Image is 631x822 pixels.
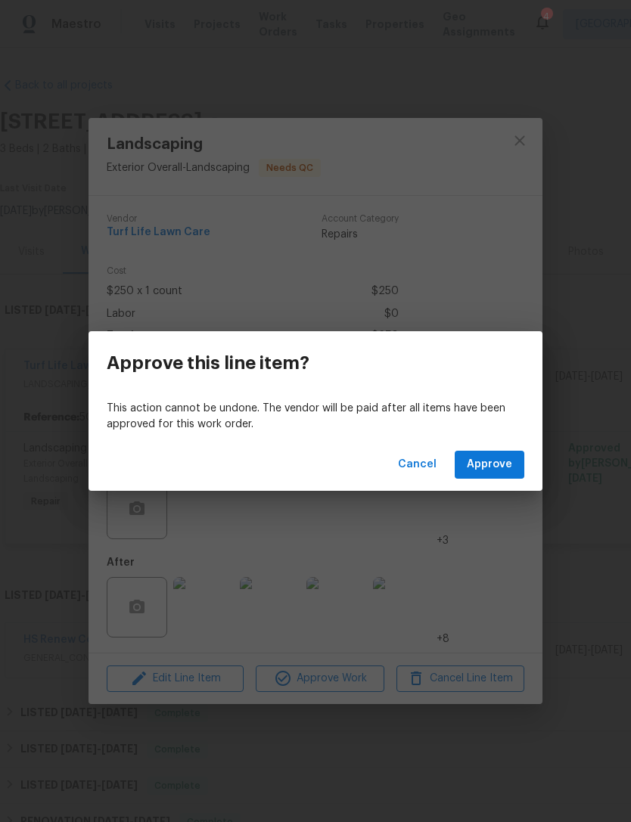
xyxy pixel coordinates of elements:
span: Cancel [398,455,437,474]
span: Approve [467,455,512,474]
button: Cancel [392,451,443,479]
button: Approve [455,451,524,479]
h3: Approve this line item? [107,352,309,374]
p: This action cannot be undone. The vendor will be paid after all items have been approved for this... [107,401,524,433]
